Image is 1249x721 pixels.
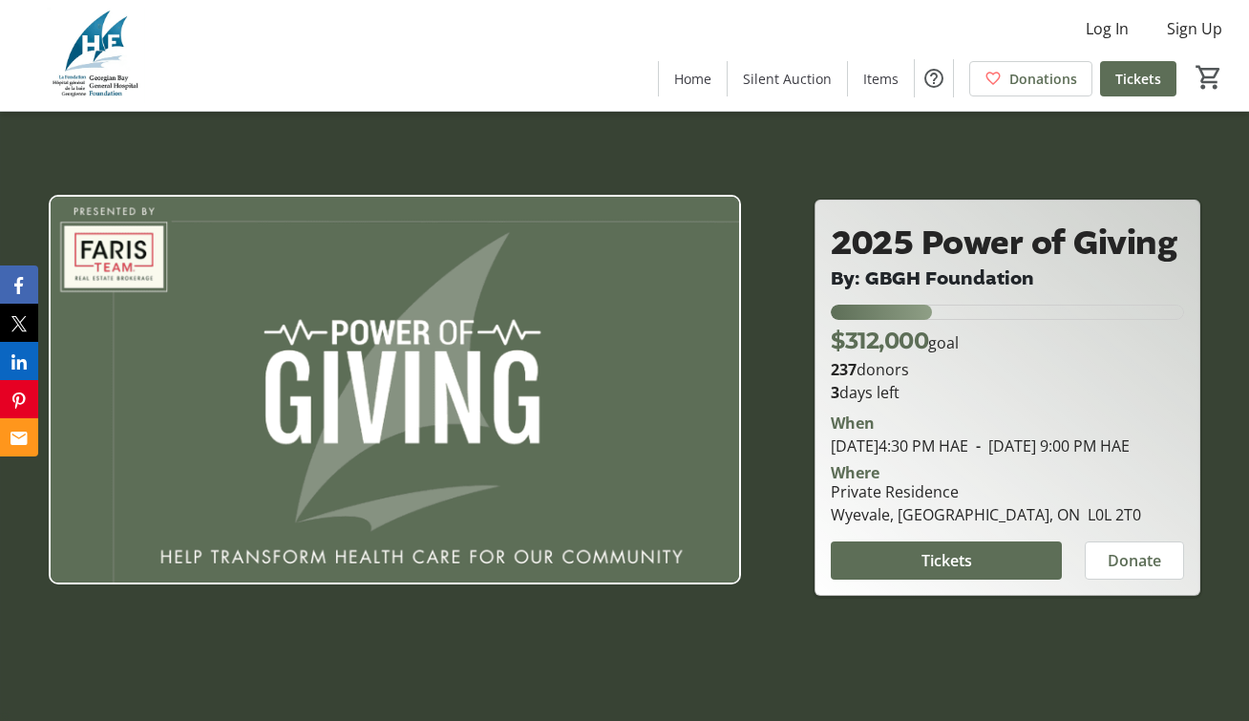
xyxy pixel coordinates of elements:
a: Silent Auction [728,61,847,96]
span: 3 [831,382,839,403]
span: Tickets [1115,69,1161,89]
button: Tickets [831,541,1062,580]
span: Donations [1009,69,1077,89]
span: [DATE] 9:00 PM HAE [968,435,1130,456]
div: Wyevale, [GEOGRAPHIC_DATA], ON L0L 2T0 [831,503,1141,526]
a: Tickets [1100,61,1176,96]
span: Home [674,69,711,89]
b: 237 [831,359,857,380]
p: days left [831,381,1184,404]
a: Donations [969,61,1092,96]
span: 2025 Power of Giving [831,220,1176,266]
div: Where [831,465,879,480]
span: [DATE] 4:30 PM HAE [831,435,968,456]
span: By: GBGH Foundation [831,265,1034,291]
a: Home [659,61,727,96]
button: Log In [1070,13,1144,44]
img: Georgian Bay General Hospital Foundation's Logo [11,8,181,103]
div: When [831,412,875,435]
button: Donate [1085,541,1184,580]
span: Donate [1108,549,1161,572]
span: Log In [1086,17,1129,40]
span: Tickets [921,549,972,572]
button: Sign Up [1152,13,1238,44]
div: 28.608974358974358% of fundraising goal reached [831,305,1184,320]
p: donors [831,358,1184,381]
div: Private Residence [831,480,1141,503]
a: Items [848,61,914,96]
span: Silent Auction [743,69,832,89]
span: $312,000 [831,327,928,354]
span: - [968,435,988,456]
span: Sign Up [1167,17,1222,40]
p: goal [831,324,959,358]
button: Cart [1192,60,1226,95]
button: Help [915,59,953,97]
span: Items [863,69,899,89]
img: Campaign CTA Media Photo [49,195,741,584]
